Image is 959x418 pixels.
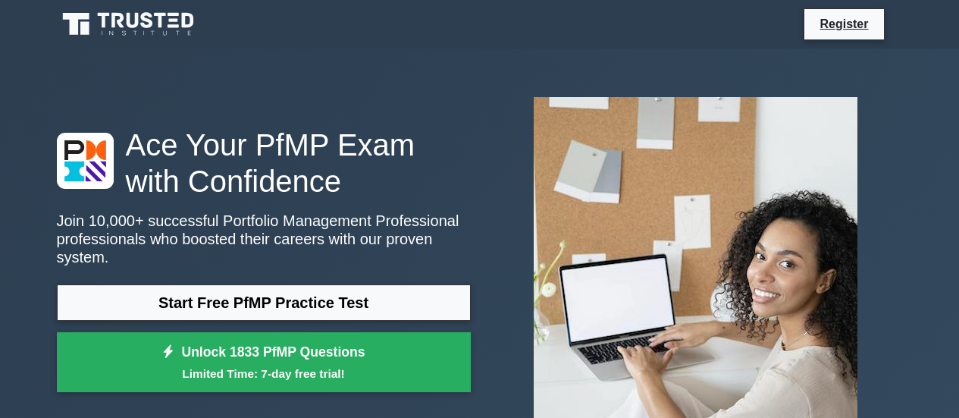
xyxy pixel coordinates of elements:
a: Register [810,14,877,33]
a: Start Free PfMP Practice Test [57,284,471,321]
h1: Ace Your PfMP Exam with Confidence [57,127,471,200]
p: Join 10,000+ successful Portfolio Management Professional professionals who boosted their careers... [57,212,471,266]
a: Unlock 1833 PfMP QuestionsLimited Time: 7-day free trial! [57,332,471,393]
small: Limited Time: 7-day free trial! [76,365,452,382]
